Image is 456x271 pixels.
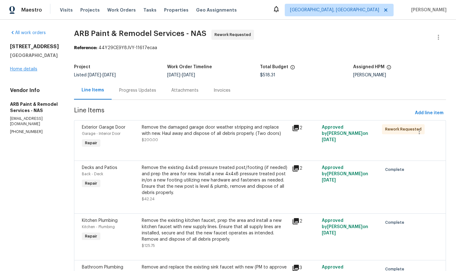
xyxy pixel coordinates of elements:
[142,244,155,248] span: $125.75
[171,87,199,94] div: Attachments
[107,7,136,13] span: Work Orders
[10,116,59,127] p: [EMAIL_ADDRESS][DOMAIN_NAME]
[386,65,391,73] span: The hpm assigned to this work order.
[322,138,336,142] span: [DATE]
[82,225,115,229] span: Kitchen - Plumbing
[10,43,59,50] h2: [STREET_ADDRESS]
[215,32,253,38] span: Rework Requested
[260,73,275,77] span: $518.31
[412,107,446,119] button: Add line item
[74,45,446,51] div: 44Y29CE9Y8JVY-11617ecaa
[167,65,212,69] h5: Work Order Timeline
[82,233,100,239] span: Repair
[142,197,155,201] span: $42.24
[74,46,97,50] b: Reference:
[142,165,288,196] div: Remove the existing 4x4x8 pressure treated post/footing (if needed) and prep the area for new. In...
[74,107,412,119] span: Line Items
[103,73,116,77] span: [DATE]
[385,166,407,173] span: Complete
[74,30,206,37] span: ARB Paint & Remodel Services - NAS
[88,73,101,77] span: [DATE]
[60,7,73,13] span: Visits
[292,217,318,225] div: 2
[322,178,336,182] span: [DATE]
[415,109,443,117] span: Add line item
[82,218,118,223] span: Kitchen Plumbing
[21,7,42,13] span: Maestro
[385,219,407,226] span: Complete
[322,218,368,235] span: Approved by [PERSON_NAME] on
[10,52,59,59] h5: [GEOGRAPHIC_DATA]
[10,31,46,35] a: All work orders
[10,67,37,71] a: Home details
[10,129,59,135] p: [PHONE_NUMBER]
[409,7,447,13] span: [PERSON_NAME]
[10,87,59,94] h4: Vendor Info
[82,132,120,135] span: Garage - Interior Door
[88,73,116,77] span: -
[142,217,288,243] div: Remove the existing kitchen faucet, prep the area and install a new kitchen faucet with new suppl...
[80,7,100,13] span: Projects
[322,231,336,235] span: [DATE]
[143,8,156,12] span: Tasks
[82,140,100,146] span: Repair
[142,138,158,142] span: $200.00
[353,65,384,69] h5: Assigned HPM
[82,265,123,269] span: Bathroom Plumbing
[290,65,295,73] span: The total cost of line items that have been proposed by Opendoor. This sum includes line items th...
[214,87,231,94] div: Invoices
[10,101,59,114] h5: ARB Paint & Remodel Services - NAS
[82,172,103,176] span: Back - Deck
[385,126,424,132] span: Rework Requested
[182,73,195,77] span: [DATE]
[196,7,237,13] span: Geo Assignments
[82,125,125,130] span: Exterior Garage Door
[119,87,156,94] div: Progress Updates
[322,125,368,142] span: Approved by [PERSON_NAME] on
[142,124,288,137] div: Remove the damaged garage door weather stripping and replace with new. Haul away and dispose of a...
[164,7,188,13] span: Properties
[292,124,318,132] div: 2
[322,166,368,182] span: Approved by [PERSON_NAME] on
[260,65,288,69] h5: Total Budget
[82,87,104,93] div: Line Items
[167,73,180,77] span: [DATE]
[74,65,90,69] h5: Project
[82,166,117,170] span: Decks and Patios
[290,7,379,13] span: [GEOGRAPHIC_DATA], [GEOGRAPHIC_DATA]
[74,73,116,77] span: Listed
[292,165,318,172] div: 2
[167,73,195,77] span: -
[353,73,446,77] div: [PERSON_NAME]
[82,180,100,187] span: Repair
